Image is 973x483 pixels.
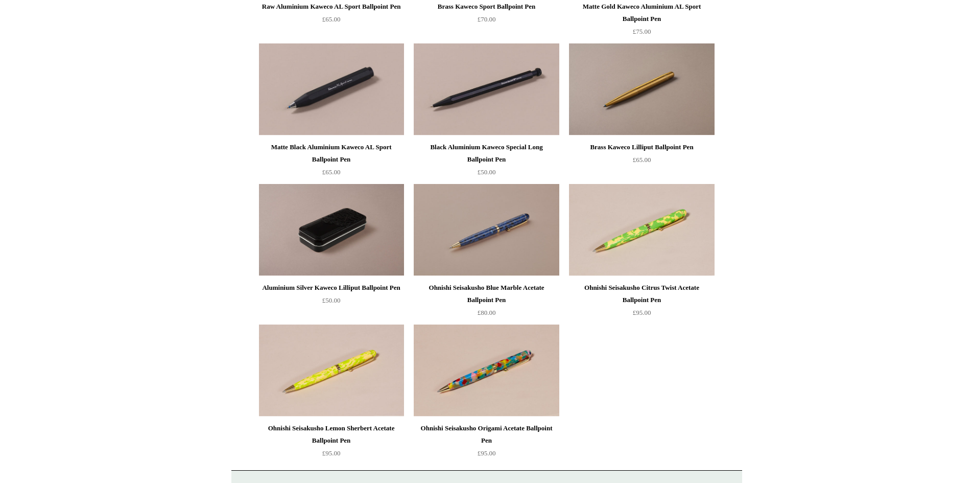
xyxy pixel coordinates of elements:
a: Ohnishi Seisakusho Lemon Sherbert Acetate Ballpoint Pen £95.00 [259,422,404,464]
div: Ohnishi Seisakusho Origami Acetate Ballpoint Pen [416,422,556,447]
a: Black Aluminium Kaweco Special Long Ballpoint Pen Black Aluminium Kaweco Special Long Ballpoint Pen [414,43,559,135]
div: Matte Gold Kaweco Aluminium AL Sport Ballpoint Pen [572,1,711,25]
a: Aluminium Silver Kaweco Lilliput Ballpoint Pen £50.00 [259,282,404,324]
div: Brass Kaweco Sport Ballpoint Pen [416,1,556,13]
span: £65.00 [322,15,341,23]
a: Brass Kaweco Sport Ballpoint Pen £70.00 [414,1,559,42]
a: Ohnishi Seisakusho Blue Marble Acetate Ballpoint Pen Ohnishi Seisakusho Blue Marble Acetate Ballp... [414,184,559,276]
a: Ohnishi Seisakusho Origami Acetate Ballpoint Pen £95.00 [414,422,559,464]
div: Aluminium Silver Kaweco Lilliput Ballpoint Pen [262,282,401,294]
img: Black Aluminium Kaweco Special Long Ballpoint Pen [414,43,559,135]
div: Ohnishi Seisakusho Blue Marble Acetate Ballpoint Pen [416,282,556,306]
a: Matte Black Aluminium Kaweco AL Sport Ballpoint Pen Matte Black Aluminium Kaweco AL Sport Ballpoi... [259,43,404,135]
img: Ohnishi Seisakusho Origami Acetate Ballpoint Pen [414,325,559,417]
a: Ohnishi Seisakusho Origami Acetate Ballpoint Pen Ohnishi Seisakusho Origami Acetate Ballpoint Pen [414,325,559,417]
div: Black Aluminium Kaweco Special Long Ballpoint Pen [416,141,556,166]
a: Ohnishi Seisakusho Citrus Twist Acetate Ballpoint Pen Ohnishi Seisakusho Citrus Twist Acetate Bal... [569,184,714,276]
a: Brass Kaweco Lilliput Ballpoint Pen £65.00 [569,141,714,183]
div: Matte Black Aluminium Kaweco AL Sport Ballpoint Pen [262,141,401,166]
span: £95.00 [633,309,651,316]
img: Ohnishi Seisakusho Blue Marble Acetate Ballpoint Pen [414,184,559,276]
span: £95.00 [478,449,496,457]
img: Matte Black Aluminium Kaweco AL Sport Ballpoint Pen [259,43,404,135]
a: Ohnishi Seisakusho Blue Marble Acetate Ballpoint Pen £80.00 [414,282,559,324]
a: Ohnishi Seisakusho Citrus Twist Acetate Ballpoint Pen £95.00 [569,282,714,324]
a: Black Aluminium Kaweco Special Long Ballpoint Pen £50.00 [414,141,559,183]
a: Raw Aluminium Kaweco AL Sport Ballpoint Pen £65.00 [259,1,404,42]
span: £50.00 [478,168,496,176]
a: Matte Gold Kaweco Aluminium AL Sport Ballpoint Pen £75.00 [569,1,714,42]
div: Ohnishi Seisakusho Citrus Twist Acetate Ballpoint Pen [572,282,711,306]
span: £65.00 [322,168,341,176]
img: Brass Kaweco Lilliput Ballpoint Pen [569,43,714,135]
a: Ohnishi Seisakusho Lemon Sherbert Acetate Ballpoint Pen Ohnishi Seisakusho Lemon Sherbert Acetate... [259,325,404,417]
span: £95.00 [322,449,341,457]
img: Ohnishi Seisakusho Lemon Sherbert Acetate Ballpoint Pen [259,325,404,417]
a: Brass Kaweco Lilliput Ballpoint Pen Brass Kaweco Lilliput Ballpoint Pen [569,43,714,135]
span: £75.00 [633,28,651,35]
a: Aluminium Silver Kaweco Lilliput Ballpoint Pen Aluminium Silver Kaweco Lilliput Ballpoint Pen [259,184,404,276]
div: Brass Kaweco Lilliput Ballpoint Pen [572,141,711,153]
img: Aluminium Silver Kaweco Lilliput Ballpoint Pen [259,184,404,276]
img: Ohnishi Seisakusho Citrus Twist Acetate Ballpoint Pen [569,184,714,276]
span: £70.00 [478,15,496,23]
div: Raw Aluminium Kaweco AL Sport Ballpoint Pen [262,1,401,13]
div: Ohnishi Seisakusho Lemon Sherbert Acetate Ballpoint Pen [262,422,401,447]
span: £80.00 [478,309,496,316]
span: £65.00 [633,156,651,164]
a: Matte Black Aluminium Kaweco AL Sport Ballpoint Pen £65.00 [259,141,404,183]
span: £50.00 [322,296,341,304]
